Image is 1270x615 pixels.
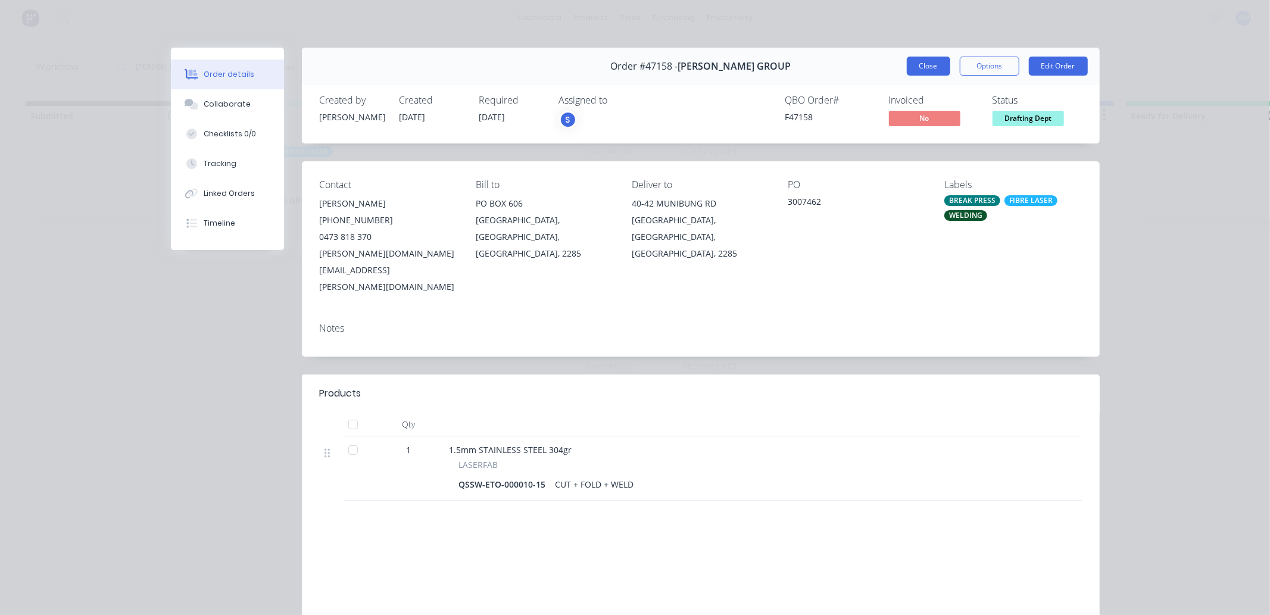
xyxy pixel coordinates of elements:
div: Collaborate [204,99,251,110]
div: WELDING [944,210,987,221]
div: BREAK PRESS [944,195,1000,206]
span: 1 [407,444,411,456]
div: Bill to [476,179,613,191]
div: [PERSON_NAME][PHONE_NUMBER]0473 818 370[PERSON_NAME][DOMAIN_NAME][EMAIL_ADDRESS][PERSON_NAME][DOM... [320,195,457,295]
div: [PERSON_NAME] [320,195,457,212]
div: [GEOGRAPHIC_DATA], [GEOGRAPHIC_DATA], [GEOGRAPHIC_DATA], 2285 [632,212,769,262]
span: 1.5mm STAINLESS STEEL 304gr [450,444,572,455]
div: [PHONE_NUMBER] [320,212,457,229]
div: Required [479,95,545,106]
button: Order details [171,60,284,89]
div: Labels [944,179,1081,191]
div: PO BOX 606 [476,195,613,212]
button: Tracking [171,149,284,179]
div: 40-42 MUNIBUNG RD[GEOGRAPHIC_DATA], [GEOGRAPHIC_DATA], [GEOGRAPHIC_DATA], 2285 [632,195,769,262]
div: Status [993,95,1082,106]
div: Order details [204,69,254,80]
span: Drafting Dept [993,111,1064,126]
div: Notes [320,323,1082,334]
span: No [889,111,960,126]
div: Deliver to [632,179,769,191]
div: F47158 [785,111,875,123]
span: Order #47158 - [610,61,678,72]
div: PO [788,179,925,191]
div: Products [320,386,361,401]
div: Assigned to [559,95,678,106]
div: 0473 818 370 [320,229,457,245]
button: Timeline [171,208,284,238]
button: Drafting Dept [993,111,1064,129]
button: Checklists 0/0 [171,119,284,149]
div: Qty [373,413,445,436]
div: [GEOGRAPHIC_DATA], [GEOGRAPHIC_DATA], [GEOGRAPHIC_DATA], 2285 [476,212,613,262]
div: Created by [320,95,385,106]
button: S [559,111,577,129]
div: Timeline [204,218,235,229]
div: CUT + FOLD + WELD [551,476,639,493]
span: LASERFAB [459,458,498,471]
button: Options [960,57,1019,76]
button: Collaborate [171,89,284,119]
div: Linked Orders [204,188,255,199]
span: [PERSON_NAME] GROUP [678,61,791,72]
div: FIBRE LASER [1004,195,1057,206]
div: Created [400,95,465,106]
button: Close [907,57,950,76]
div: Invoiced [889,95,978,106]
span: [DATE] [400,111,426,123]
div: PO BOX 606[GEOGRAPHIC_DATA], [GEOGRAPHIC_DATA], [GEOGRAPHIC_DATA], 2285 [476,195,613,262]
div: [PERSON_NAME][DOMAIN_NAME][EMAIL_ADDRESS][PERSON_NAME][DOMAIN_NAME] [320,245,457,295]
div: QSSW-ETO-000010-15 [459,476,551,493]
div: Checklists 0/0 [204,129,256,139]
div: [PERSON_NAME] [320,111,385,123]
span: [DATE] [479,111,505,123]
button: Edit Order [1029,57,1088,76]
button: Linked Orders [171,179,284,208]
div: QBO Order # [785,95,875,106]
div: Tracking [204,158,236,169]
div: 40-42 MUNIBUNG RD [632,195,769,212]
div: Contact [320,179,457,191]
div: 3007462 [788,195,925,212]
